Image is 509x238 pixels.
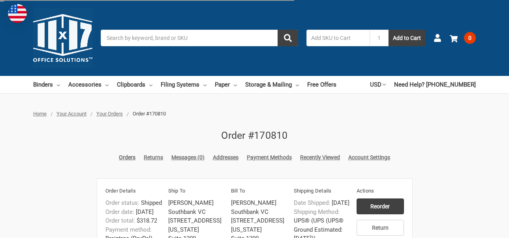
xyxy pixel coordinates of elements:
[105,216,135,225] dt: Order total:
[168,208,227,217] li: Southbank VC
[357,187,404,196] h6: Actions
[168,187,231,196] h6: Ship To
[105,187,168,196] h6: Order Details
[247,153,292,162] a: Payment Methods
[56,111,86,117] a: Your Account
[464,32,476,44] span: 0
[306,30,370,46] input: Add SKU to Cart
[370,76,386,93] a: USD
[231,187,294,196] h6: Bill To
[215,76,237,93] a: Paper
[117,76,152,93] a: Clipboards
[450,28,476,48] a: 0
[144,153,163,162] a: Returns
[444,217,509,238] iframe: Google Customer Reviews
[389,30,425,46] button: Add to Cart
[119,153,135,162] a: Orders
[105,225,152,234] dt: Payment method:
[133,111,166,117] span: Order #170810
[300,153,340,162] a: Recently Viewed
[105,198,139,208] dt: Order status:
[68,76,109,93] a: Accessories
[231,208,289,217] li: Southbank VC
[168,216,227,234] li: [STREET_ADDRESS][US_STATE]
[171,153,205,162] a: Messages (0)
[394,76,476,93] a: Need Help? [PHONE_NUMBER]
[357,198,404,214] input: Reorder
[161,76,207,93] a: Filing Systems
[231,198,289,208] li: [PERSON_NAME]
[33,111,47,117] a: Home
[101,30,298,46] input: Search by keyword, brand or SKU
[33,8,92,68] img: 11x17.com
[231,216,289,234] li: [STREET_ADDRESS][US_STATE]
[294,187,357,196] h6: Shipping Details
[357,220,404,236] a: Return
[245,76,299,93] a: Storage & Mailing
[96,111,123,117] a: Your Orders
[294,198,330,208] dt: Date Shipped:
[105,208,134,217] dt: Order date:
[348,153,390,162] a: Account Settings
[97,128,413,143] h2: Order #170810
[33,76,60,93] a: Binders
[294,208,340,217] dt: Shipping Method:
[168,198,227,208] li: [PERSON_NAME]
[213,153,239,162] a: Addresses
[8,4,27,23] img: duty and tax information for United States
[307,76,336,93] a: Free Offers
[105,208,164,217] dd: [DATE]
